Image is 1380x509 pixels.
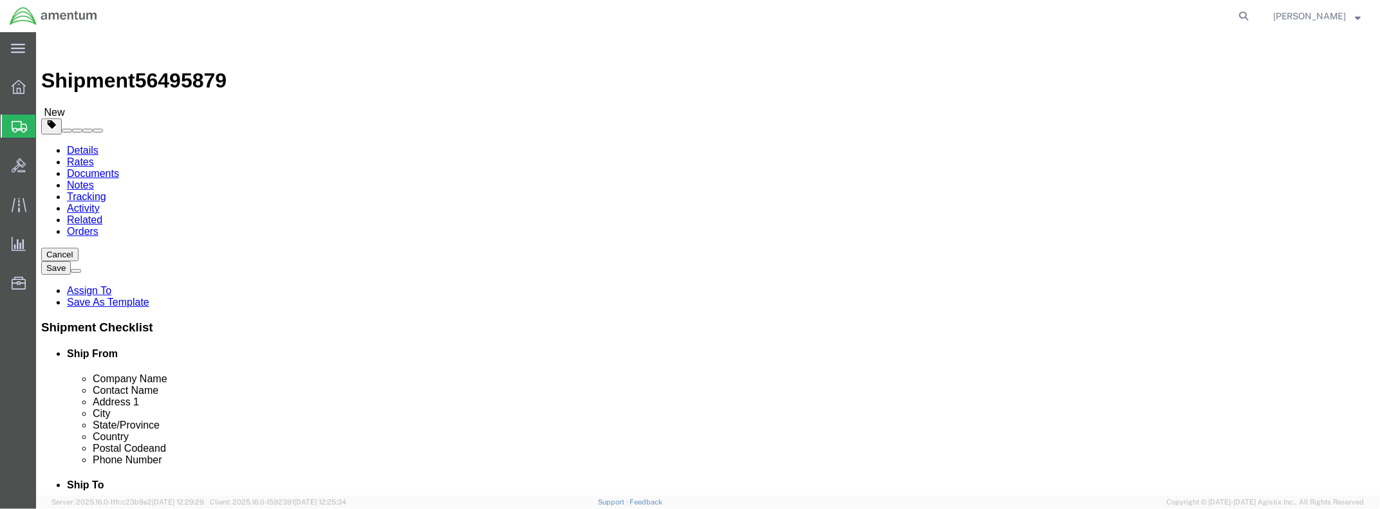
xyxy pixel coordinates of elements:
button: [PERSON_NAME] [1273,8,1362,24]
span: James Lewis [1273,9,1347,23]
span: Server: 2025.16.0-1ffcc23b9e2 [51,498,204,506]
span: Client: 2025.16.0-1592391 [210,498,346,506]
span: [DATE] 12:29:29 [152,498,204,506]
span: [DATE] 12:25:34 [294,498,346,506]
span: Copyright © [DATE]-[DATE] Agistix Inc., All Rights Reserved [1166,497,1365,508]
iframe: FS Legacy Container [36,32,1380,495]
img: logo [9,6,98,26]
a: Feedback [630,498,663,506]
a: Support [598,498,630,506]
